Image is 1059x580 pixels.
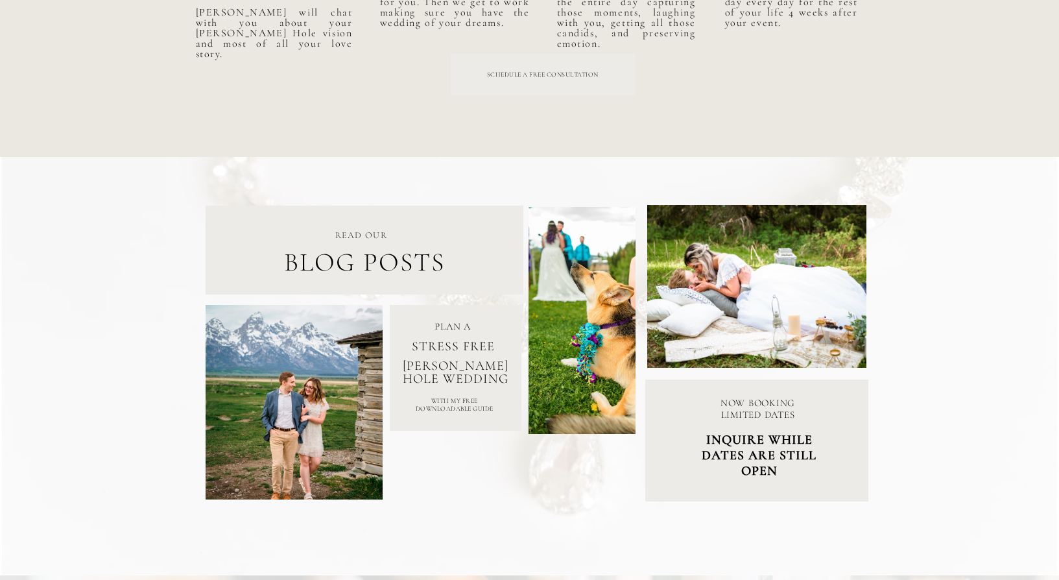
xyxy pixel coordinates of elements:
[270,227,453,242] p: read our
[391,340,516,371] a: stress free
[691,432,828,465] a: inquire while dates are still open
[462,71,623,88] a: SCHEDULE A FREE CONSULTATION
[206,247,523,278] a: blog posts
[415,320,491,333] a: PLAN A
[636,397,880,429] p: NOW BOOKING LIMITED DATES
[702,432,816,479] b: inquire while dates are still open
[636,397,880,429] a: NOW BOOKINGLIMITED DATES
[412,397,497,429] a: WITH MY FREE DOWNLOADABLE GUIDE
[393,359,518,391] a: [PERSON_NAME] Hole wedding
